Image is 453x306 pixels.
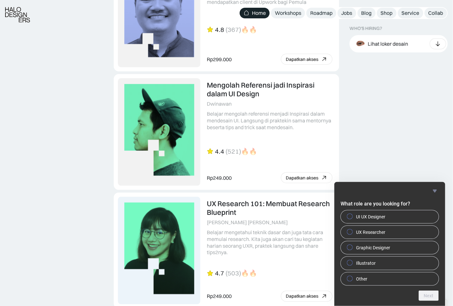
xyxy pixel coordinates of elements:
[398,8,423,18] a: Service
[356,276,368,282] span: Other
[240,8,270,18] a: Home
[252,10,266,16] div: Home
[338,8,356,18] a: Jobs
[207,293,232,300] div: Rp249.000
[419,291,439,301] button: Next question
[306,8,336,18] a: Roadmap
[341,210,439,285] div: What role are you looking for?
[281,54,333,65] a: Dapatkan akses
[429,10,443,16] div: Collab
[356,244,390,251] span: Graphic Designer
[431,187,439,195] button: Hide survey
[286,57,318,62] div: Dapatkan akses
[425,8,447,18] a: Collab
[356,229,386,235] span: UX Researcher
[275,10,301,16] div: Workshops
[286,175,318,181] div: Dapatkan akses
[207,175,232,181] div: Rp249.000
[341,200,439,208] h2: What role are you looking for?
[402,10,419,16] div: Service
[381,10,393,16] div: Shop
[350,26,382,31] div: WHO’S HIRING?
[281,291,333,302] a: Dapatkan akses
[310,10,333,16] div: Roadmap
[356,214,386,220] span: UI UX Designer
[341,187,439,301] div: What role are you looking for?
[286,294,318,299] div: Dapatkan akses
[342,10,352,16] div: Jobs
[281,172,333,183] a: Dapatkan akses
[207,56,232,63] div: Rp299.000
[271,8,305,18] a: Workshops
[377,8,397,18] a: Shop
[358,8,376,18] a: Blog
[368,40,408,47] div: Lihat loker desain
[356,260,376,266] span: Illustrator
[361,10,372,16] div: Blog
